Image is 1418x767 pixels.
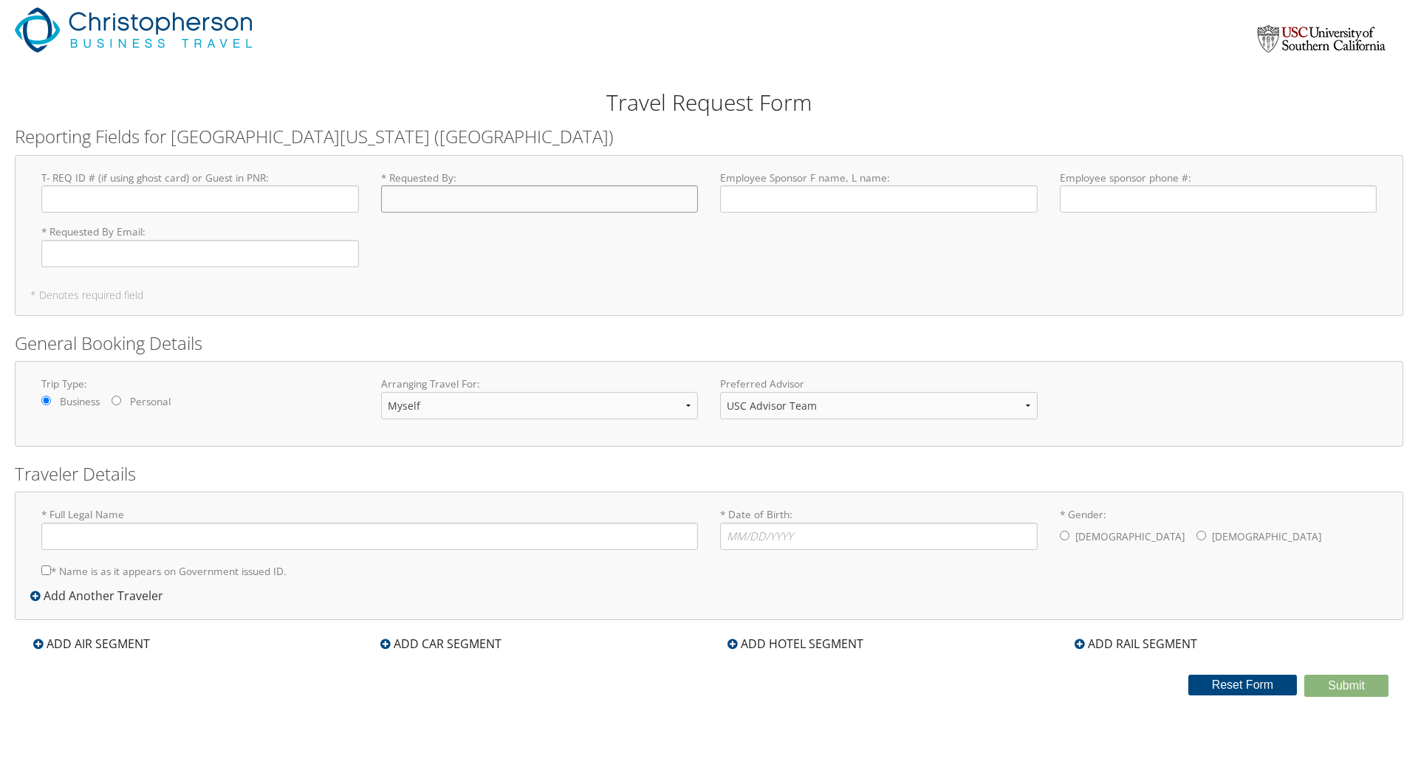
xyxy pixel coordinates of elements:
div: Add Another Traveler [30,587,171,605]
button: Reset Form [1188,675,1298,695]
label: Employee sponsor phone # : [1060,171,1377,213]
input: T- REQ ID # (if using ghost card) or Guest in PNR: [41,185,359,213]
h2: Traveler Details [15,461,1403,486]
div: ADD AIR SEGMENT [26,635,157,653]
h1: Travel Request Form [15,87,1403,118]
input: * Date of Birth: [720,523,1038,550]
input: Employee Sponsor F name, L name: [720,185,1038,213]
div: ADD RAIL SEGMENT [1067,635,1205,653]
label: [DEMOGRAPHIC_DATA] [1075,523,1185,551]
label: Business [60,394,100,409]
label: * Requested By : [381,171,699,213]
h5: * Denotes required field [30,290,1388,300]
button: Submit [1304,675,1388,697]
label: * Requested By Email : [41,224,359,266]
input: * Name is as it appears on Government issued ID. [41,565,51,575]
input: * Requested By Email: [41,240,359,267]
div: ADD HOTEL SEGMENT [720,635,871,653]
label: * Date of Birth: [720,507,1038,549]
input: * Full Legal Name [41,523,698,550]
input: * Gender:[DEMOGRAPHIC_DATA][DEMOGRAPHIC_DATA] [1060,531,1069,540]
input: Employee sponsor phone #: [1060,185,1377,213]
label: * Full Legal Name [41,507,698,549]
input: * Gender:[DEMOGRAPHIC_DATA][DEMOGRAPHIC_DATA] [1196,531,1206,540]
input: * Requested By: [381,185,699,213]
div: ADD CAR SEGMENT [373,635,509,653]
label: Trip Type: [41,376,359,391]
label: Personal [130,394,171,409]
h2: General Booking Details [15,331,1403,356]
label: [DEMOGRAPHIC_DATA] [1212,523,1321,551]
label: T- REQ ID # (if using ghost card) or Guest in PNR : [41,171,359,213]
label: * Gender: [1060,507,1377,551]
label: Employee Sponsor F name, L name : [720,171,1038,213]
label: Arranging Travel For: [381,376,699,391]
label: * Name is as it appears on Government issued ID. [41,557,287,585]
h2: Reporting Fields for [GEOGRAPHIC_DATA][US_STATE] ([GEOGRAPHIC_DATA]) [15,124,1403,149]
label: Preferred Advisor [720,376,1038,391]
